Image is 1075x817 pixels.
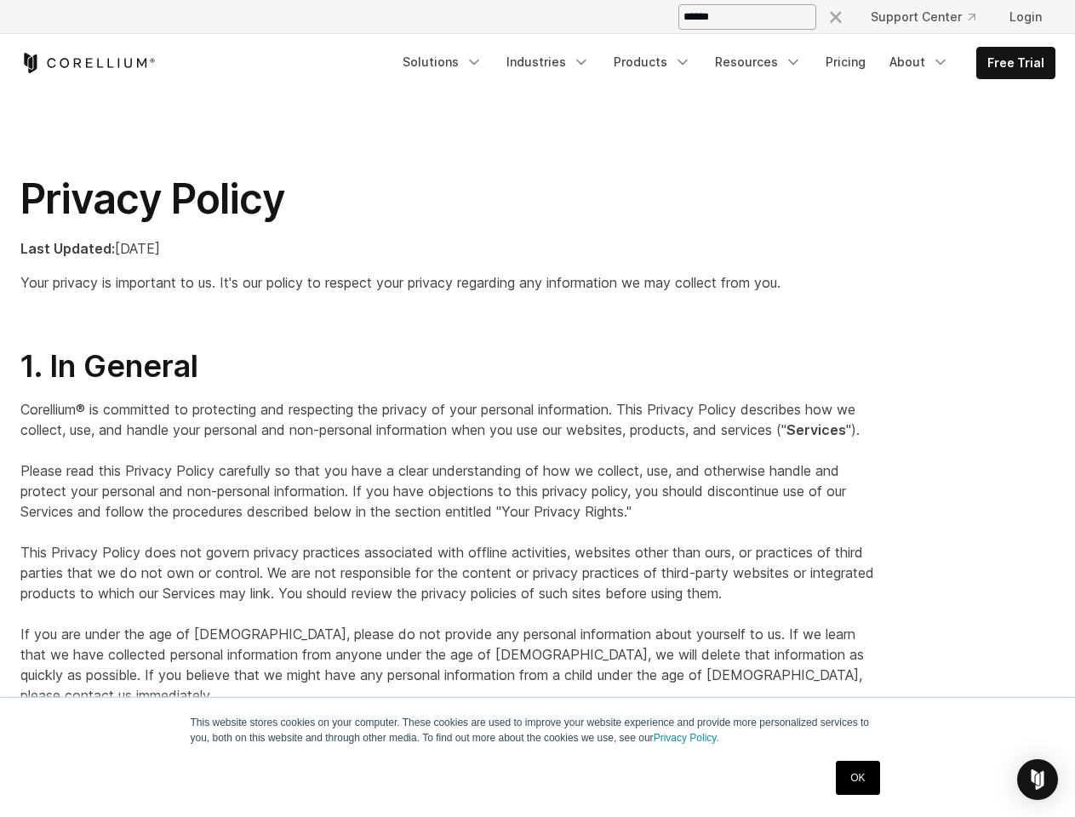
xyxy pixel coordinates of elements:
strong: Last Updated: [20,240,115,257]
p: [DATE] [20,238,878,259]
a: OK [836,761,879,795]
h2: 1. In General [20,347,878,386]
p: Your privacy is important to us. It's our policy to respect your privacy regarding any informatio... [20,272,878,293]
a: Login [996,2,1055,32]
a: Corellium Home [20,53,156,73]
a: Privacy Policy. [654,732,719,744]
div: Navigation Menu [392,47,1055,79]
h1: Privacy Policy [20,174,878,225]
a: Resources [705,47,812,77]
a: Products [603,47,701,77]
div: Open Intercom Messenger [1017,759,1058,800]
a: Solutions [392,47,493,77]
a: Pricing [815,47,876,77]
strong: Services [786,421,846,438]
a: Free Trial [977,48,1055,78]
p: This website stores cookies on your computer. These cookies are used to improve your website expe... [191,715,885,746]
div: × [827,3,844,28]
button: Search [820,2,850,32]
a: Support Center [857,2,989,32]
div: Navigation Menu [806,2,1055,32]
p: Corellium® is committed to protecting and respecting the privacy of your personal information. Th... [20,399,878,706]
a: About [879,47,959,77]
a: Industries [496,47,600,77]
